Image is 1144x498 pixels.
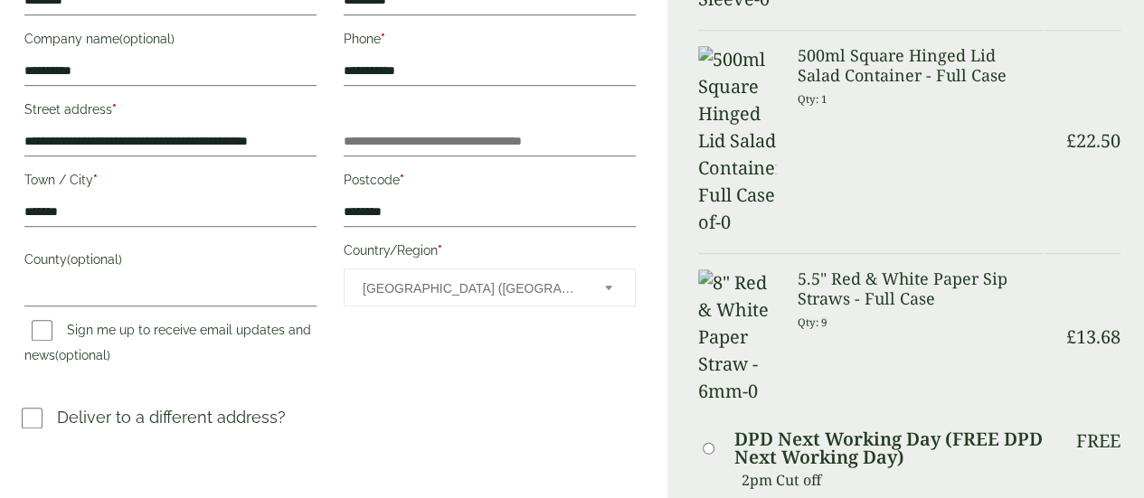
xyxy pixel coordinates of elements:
[742,466,1043,493] p: 2pm Cut off
[24,97,317,127] label: Street address
[67,252,122,267] span: (optional)
[93,173,98,187] abbr: required
[24,26,317,57] label: Company name
[57,405,286,429] p: Deliver to a different address?
[798,315,827,329] small: Qty: 9
[798,269,1043,308] h3: 5.5" Red & White Paper Sip Straws - Full Case
[55,348,110,362] span: (optional)
[734,430,1043,466] label: DPD Next Working Day (FREE DPD Next Working Day)
[798,92,827,106] small: Qty: 1
[1066,128,1076,153] span: £
[344,167,636,198] label: Postcode
[344,238,636,268] label: Country/Region
[400,173,404,187] abbr: required
[24,247,317,277] label: County
[32,320,52,341] input: Sign me up to receive email updates and news(optional)
[698,46,776,236] img: 500ml Square Hinged Lid Salad Container-Full Case of-0
[438,243,442,258] abbr: required
[344,268,636,306] span: Country/Region
[1066,324,1120,349] bdi: 13.68
[344,26,636,57] label: Phone
[112,102,117,117] abbr: required
[1066,128,1120,153] bdi: 22.50
[119,32,175,46] span: (optional)
[24,167,317,198] label: Town / City
[1066,324,1076,349] span: £
[698,269,776,405] img: 8" Red & White Paper Straw - 6mm-0
[1076,430,1120,452] p: Free
[381,32,385,46] abbr: required
[24,323,311,368] label: Sign me up to receive email updates and news
[363,269,581,307] span: United Kingdom (UK)
[798,46,1043,85] h3: 500ml Square Hinged Lid Salad Container - Full Case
